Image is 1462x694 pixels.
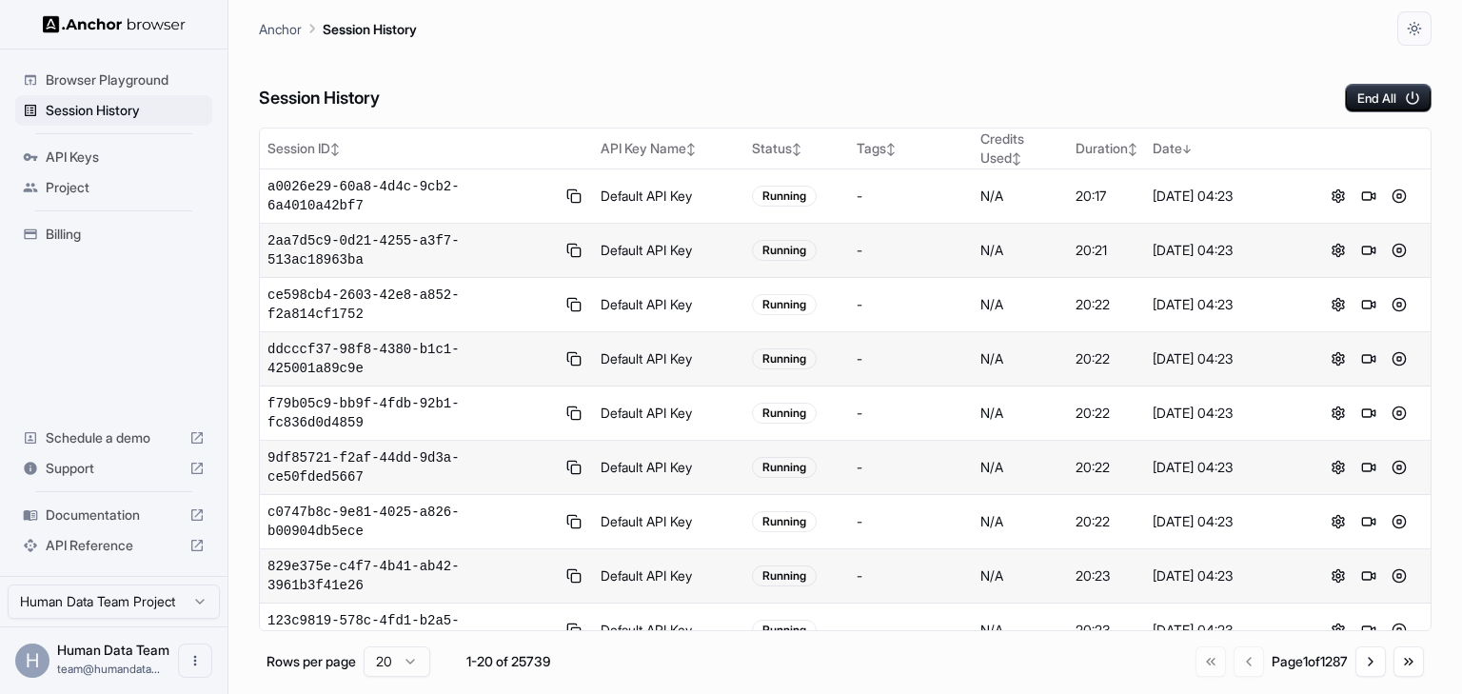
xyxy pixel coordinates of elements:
[752,403,817,424] div: Running
[752,620,817,641] div: Running
[980,621,1060,640] div: N/A
[593,495,745,549] td: Default API Key
[1153,404,1299,423] div: [DATE] 04:23
[267,611,555,649] span: 123c9819-578c-4fd1-b2a5-3e4315e31a0d
[1153,139,1299,158] div: Date
[1076,621,1137,640] div: 20:23
[267,448,555,486] span: 9df85721-f2af-44dd-9d3a-ce50fded5667
[1153,187,1299,206] div: [DATE] 04:23
[593,604,745,658] td: Default API Key
[461,652,556,671] div: 1-20 of 25739
[1076,404,1137,423] div: 20:22
[1076,295,1137,314] div: 20:22
[886,142,896,156] span: ↕
[980,404,1060,423] div: N/A
[43,15,186,33] img: Anchor Logo
[46,506,182,525] span: Documentation
[857,295,965,314] div: -
[46,459,182,478] span: Support
[330,142,340,156] span: ↕
[980,295,1060,314] div: N/A
[1182,142,1192,156] span: ↓
[752,511,817,532] div: Running
[857,566,965,585] div: -
[593,278,745,332] td: Default API Key
[1076,512,1137,531] div: 20:22
[752,294,817,315] div: Running
[752,565,817,586] div: Running
[15,500,212,530] div: Documentation
[857,241,965,260] div: -
[323,19,417,39] p: Session History
[267,557,555,595] span: 829e375e-c4f7-4b41-ab42-3961b3f41e26
[57,642,169,658] span: Human Data Team
[267,231,555,269] span: 2aa7d5c9-0d21-4255-a3f7-513ac18963ba
[15,172,212,203] div: Project
[593,332,745,387] td: Default API Key
[259,18,417,39] nav: breadcrumb
[46,536,182,555] span: API Reference
[752,240,817,261] div: Running
[46,148,205,167] span: API Keys
[1272,652,1348,671] div: Page 1 of 1287
[46,178,205,197] span: Project
[752,186,817,207] div: Running
[752,457,817,478] div: Running
[46,428,182,447] span: Schedule a demo
[15,453,212,484] div: Support
[1128,142,1137,156] span: ↕
[46,101,205,120] span: Session History
[601,139,738,158] div: API Key Name
[1153,512,1299,531] div: [DATE] 04:23
[1345,84,1432,112] button: End All
[267,394,555,432] span: f79b05c9-bb9f-4fdb-92b1-fc836d0d4859
[857,349,965,368] div: -
[15,65,212,95] div: Browser Playground
[15,219,212,249] div: Billing
[15,644,49,678] div: H
[1012,151,1021,166] span: ↕
[15,95,212,126] div: Session History
[857,512,965,531] div: -
[1153,621,1299,640] div: [DATE] 04:23
[15,142,212,172] div: API Keys
[857,458,965,477] div: -
[857,139,965,158] div: Tags
[593,224,745,278] td: Default API Key
[46,225,205,244] span: Billing
[1153,566,1299,585] div: [DATE] 04:23
[593,387,745,441] td: Default API Key
[980,566,1060,585] div: N/A
[1076,241,1137,260] div: 20:21
[792,142,801,156] span: ↕
[178,644,212,678] button: Open menu
[57,662,160,676] span: team@humandata.dev
[267,139,585,158] div: Session ID
[1153,349,1299,368] div: [DATE] 04:23
[1076,349,1137,368] div: 20:22
[857,404,965,423] div: -
[857,187,965,206] div: -
[1153,241,1299,260] div: [DATE] 04:23
[1076,139,1137,158] div: Duration
[259,19,302,39] p: Anchor
[267,503,555,541] span: c0747b8c-9e81-4025-a826-b00904db5ece
[15,423,212,453] div: Schedule a demo
[267,177,555,215] span: a0026e29-60a8-4d4c-9cb2-6a4010a42bf7
[980,512,1060,531] div: N/A
[46,70,205,89] span: Browser Playground
[1076,458,1137,477] div: 20:22
[267,652,356,671] p: Rows per page
[1153,458,1299,477] div: [DATE] 04:23
[1076,566,1137,585] div: 20:23
[980,187,1060,206] div: N/A
[980,129,1060,168] div: Credits Used
[593,549,745,604] td: Default API Key
[1153,295,1299,314] div: [DATE] 04:23
[980,349,1060,368] div: N/A
[15,530,212,561] div: API Reference
[752,348,817,369] div: Running
[593,169,745,224] td: Default API Key
[752,139,841,158] div: Status
[980,458,1060,477] div: N/A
